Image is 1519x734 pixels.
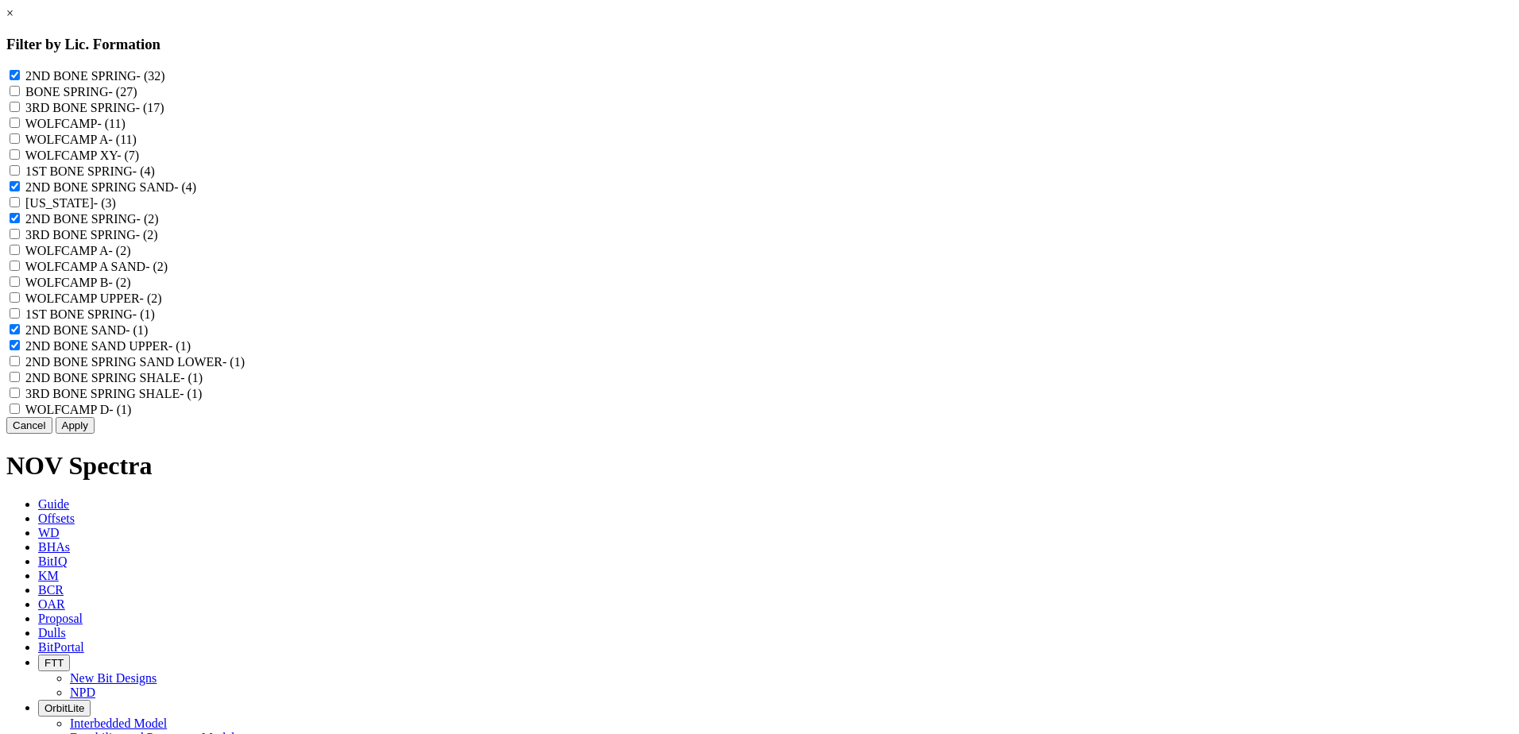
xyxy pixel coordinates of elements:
label: WOLFCAMP [25,117,126,130]
span: - (4) [174,180,196,194]
span: - (7) [117,149,139,162]
label: 3RD BONE SPRING [25,228,158,241]
span: - (2) [140,292,162,305]
span: - (2) [108,276,130,289]
span: KM [38,569,59,582]
span: - (17) [136,101,164,114]
a: NPD [70,686,95,699]
label: 2ND BONE SPRING SHALE [25,371,203,384]
a: New Bit Designs [70,671,157,685]
span: BitIQ [38,554,67,568]
a: × [6,6,14,20]
label: 2ND BONE SAND UPPER [25,339,191,353]
span: - (1) [180,371,203,384]
label: 1ST BONE SPRING [25,307,155,321]
span: - (4) [133,164,155,178]
span: - (1) [168,339,191,353]
span: - (32) [137,69,165,83]
span: - (11) [97,117,125,130]
span: - (1) [133,307,155,321]
span: - (11) [108,133,136,146]
span: - (27) [108,85,137,99]
label: 2ND BONE SPRING SAND LOWER [25,355,245,369]
span: - (2) [108,244,130,257]
span: - (1) [126,323,148,337]
h1: NOV Spectra [6,451,1513,481]
span: - (2) [136,228,158,241]
label: WOLFCAMP A SAND [25,260,168,273]
label: WOLFCAMP A [25,244,131,257]
span: BitPortal [38,640,84,654]
button: Cancel [6,417,52,434]
label: WOLFCAMP XY [25,149,139,162]
span: Proposal [38,612,83,625]
span: - (3) [94,196,116,210]
span: Guide [38,497,69,511]
span: Dulls [38,626,66,639]
span: - (1) [222,355,245,369]
label: 2ND BONE SPRING [25,69,165,83]
span: OrbitLite [44,702,84,714]
span: - (1) [109,403,131,416]
label: WOLFCAMP UPPER [25,292,162,305]
span: - (2) [137,212,159,226]
button: Apply [56,417,95,434]
label: 1ST BONE SPRING [25,164,155,178]
span: BCR [38,583,64,597]
label: BONE SPRING [25,85,137,99]
label: 3RD BONE SPRING [25,101,164,114]
label: 2ND BONE SAND [25,323,148,337]
span: Offsets [38,512,75,525]
span: BHAs [38,540,70,554]
label: 3RD BONE SPRING SHALE [25,387,202,400]
span: - (2) [145,260,168,273]
span: OAR [38,597,65,611]
label: WOLFCAMP A [25,133,137,146]
a: Interbedded Model [70,717,167,730]
label: [US_STATE] [25,196,116,210]
label: 2ND BONE SPRING [25,212,159,226]
label: WOLFCAMP B [25,276,131,289]
h3: Filter by Lic. Formation [6,36,1513,53]
span: - (1) [180,387,202,400]
label: WOLFCAMP D [25,403,132,416]
span: FTT [44,657,64,669]
span: WD [38,526,60,539]
label: 2ND BONE SPRING SAND [25,180,196,194]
